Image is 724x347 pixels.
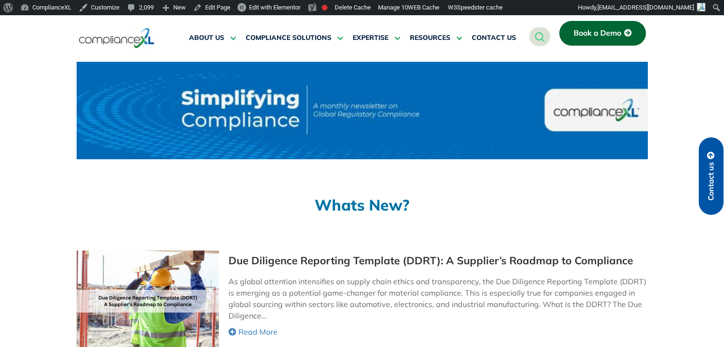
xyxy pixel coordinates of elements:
a: Contact us [699,137,724,215]
span: Read More [238,326,278,337]
span: ABOUT US [189,34,224,42]
a: EXPERTISE [353,27,400,49]
a: Read More [228,326,647,337]
span: Contact us [707,162,715,201]
a: navsearch-button [529,27,550,46]
a: RESOURCES [410,27,462,49]
a: COMPLIANCE SOLUTIONS [246,27,343,49]
a: Due Diligence Reporting Template (DDRT): A Supplier’s Roadmap to Compliance [228,255,633,266]
span: COMPLIANCE SOLUTIONS [246,34,331,42]
span: EXPERTISE [353,34,388,42]
span: Edit with Elementor [249,4,300,11]
a: Book a Demo [559,21,646,46]
span: RESOURCES [410,34,450,42]
img: logo-one.svg [79,27,155,49]
p: As global attention intensifies on supply chain ethics and transparency, the Due Diligence Report... [228,276,647,321]
a: CONTACT US [472,27,516,49]
span: Book a Demo [574,29,621,38]
a: ABOUT US [189,27,236,49]
span: CONTACT US [472,34,516,42]
span: [EMAIL_ADDRESS][DOMAIN_NAME] [597,4,694,11]
h2: Whats New? [77,197,648,212]
div: Focus keyphrase not set [322,5,327,10]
